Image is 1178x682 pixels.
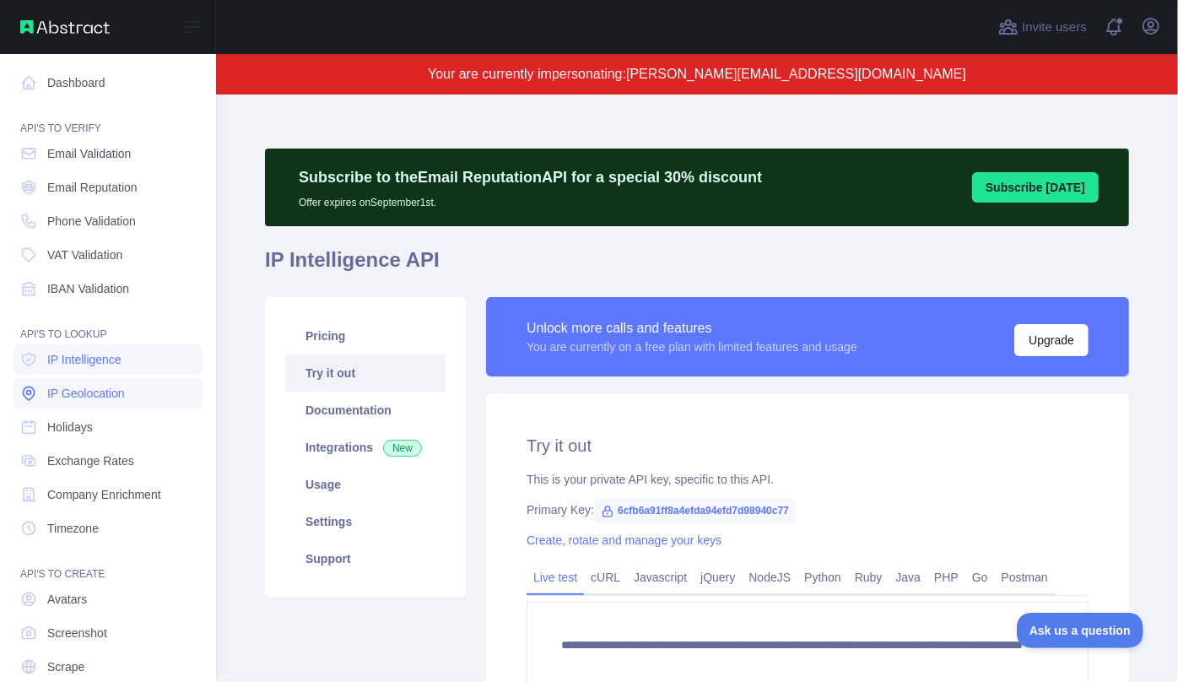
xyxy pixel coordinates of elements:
[299,189,762,209] p: Offer expires on September 1st.
[694,564,742,591] a: jQuery
[14,513,203,544] a: Timezone
[527,338,857,355] div: You are currently on a free plan with limited features and usage
[14,68,203,98] a: Dashboard
[285,466,446,503] a: Usage
[285,355,446,392] a: Try it out
[47,179,138,196] span: Email Reputation
[14,446,203,476] a: Exchange Rates
[995,14,1090,41] button: Invite users
[14,344,203,375] a: IP Intelligence
[527,434,1089,457] h2: Try it out
[14,206,203,236] a: Phone Validation
[47,625,107,641] span: Screenshot
[889,564,928,591] a: Java
[47,452,134,469] span: Exchange Rates
[47,591,87,608] span: Avatars
[14,240,203,270] a: VAT Validation
[47,145,131,162] span: Email Validation
[428,67,626,81] span: Your are currently impersonating:
[995,564,1055,591] a: Postman
[14,412,203,442] a: Holidays
[47,213,136,230] span: Phone Validation
[47,419,93,436] span: Holidays
[47,280,129,297] span: IBAN Validation
[797,564,848,591] a: Python
[527,564,584,591] a: Live test
[14,172,203,203] a: Email Reputation
[14,138,203,169] a: Email Validation
[848,564,889,591] a: Ruby
[627,564,694,591] a: Javascript
[265,246,1129,287] h1: IP Intelligence API
[47,486,161,503] span: Company Enrichment
[299,165,762,189] p: Subscribe to the Email Reputation API for a special 30 % discount
[47,658,84,675] span: Scrape
[14,618,203,648] a: Screenshot
[972,172,1099,203] button: Subscribe [DATE]
[47,351,122,368] span: IP Intelligence
[1017,613,1144,648] iframe: Toggle Customer Support
[927,564,965,591] a: PHP
[285,429,446,466] a: Integrations New
[1014,324,1089,356] button: Upgrade
[47,246,122,263] span: VAT Validation
[527,318,857,338] div: Unlock more calls and features
[1022,18,1087,37] span: Invite users
[584,564,627,591] a: cURL
[14,547,203,581] div: API'S TO CREATE
[47,520,99,537] span: Timezone
[527,533,721,547] a: Create, rotate and manage your keys
[285,392,446,429] a: Documentation
[14,101,203,135] div: API'S TO VERIFY
[285,317,446,355] a: Pricing
[742,564,797,591] a: NodeJS
[14,378,203,409] a: IP Geolocation
[965,564,995,591] a: Go
[626,67,966,81] span: [PERSON_NAME][EMAIL_ADDRESS][DOMAIN_NAME]
[285,540,446,577] a: Support
[527,471,1089,488] div: This is your private API key, specific to this API.
[47,385,125,402] span: IP Geolocation
[14,584,203,614] a: Avatars
[285,503,446,540] a: Settings
[383,440,422,457] span: New
[594,498,796,523] span: 6cfb6a91ff8a4efda94efd7d98940c77
[527,501,1089,518] div: Primary Key:
[14,273,203,304] a: IBAN Validation
[20,20,110,34] img: Abstract API
[14,652,203,682] a: Scrape
[14,307,203,341] div: API'S TO LOOKUP
[14,479,203,510] a: Company Enrichment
